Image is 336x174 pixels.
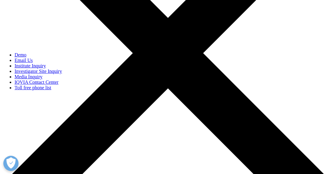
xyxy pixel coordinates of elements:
[15,63,46,68] a: Institute Inquiry
[15,52,26,57] a: Demo
[15,58,33,63] a: Email Us
[15,80,59,85] a: IQVIA Contact Center
[3,156,18,171] button: Open Preferences
[15,74,42,79] a: Media Inquiry
[15,85,51,90] a: Toll free phone list
[15,69,62,74] a: Investigator Site Inquiry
